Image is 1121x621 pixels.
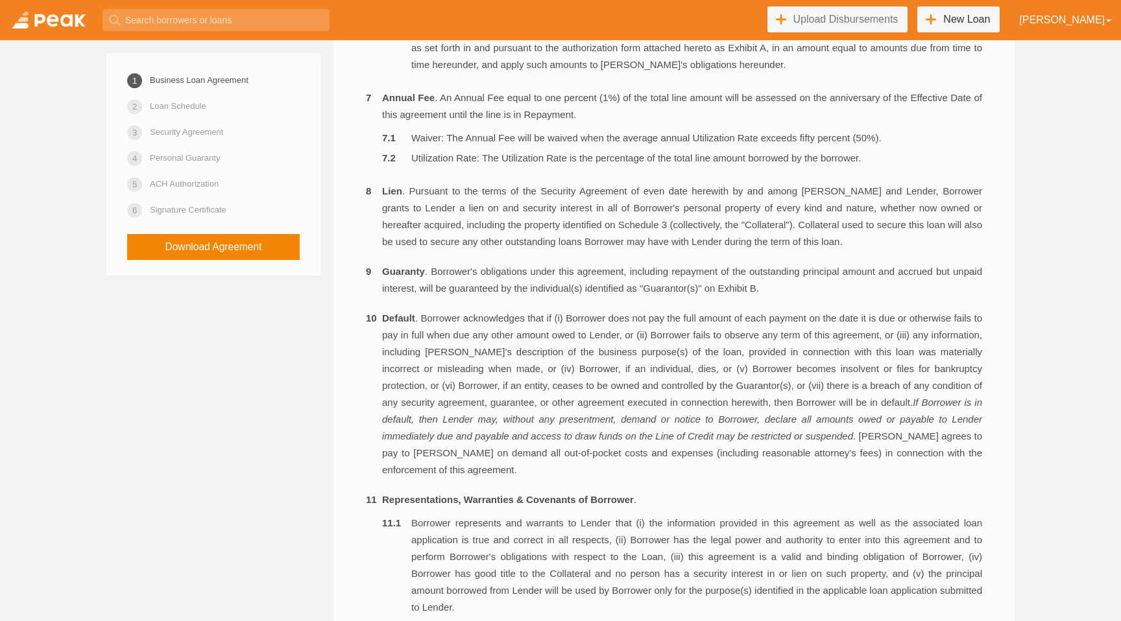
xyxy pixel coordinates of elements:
li: . Pursuant to the terms of the Security Agreement of even date herewith by and among [PERSON_NAME... [366,183,982,250]
a: New Loan [917,6,1000,32]
li: Electronic Payments: Borrower authorizes Lender to make electronic withdrawals of funds from [PER... [382,23,982,73]
input: Search borrowers or loans [102,9,330,31]
a: Upload Disbursements [767,6,908,32]
b: Annual Fee [382,92,435,103]
li: Utilization Rate: The Utilization Rate is the percentage of the total line amount borrowed by the... [382,150,861,167]
a: Signature Certificate [150,198,226,221]
a: Download Agreement [127,234,300,260]
b: Representations, Warranties & Covenants of Borrower [382,494,634,505]
a: Personal Guaranty [150,146,220,169]
li: Borrower represents and warrants to Lender that (i) the information provided in this agreement as... [382,515,982,616]
li: . An Annual Fee equal to one percent (1%) of the total line amount will be assessed on the annive... [366,89,982,170]
a: Security Agreement [150,121,223,143]
a: ACH Authorization [150,172,219,195]
li: . Borrower acknowledges that if (i) Borrower does not pay the full amount of each payment on the ... [366,310,982,478]
b: Default [382,312,415,323]
a: Business Loan Agreement [150,69,248,91]
li: Waiver: The Annual Fee will be waived when the average annual Utilization Rate exceeds fifty perc... [382,130,882,146]
i: If Borrower is in default, then Lender may, without any presentment, demand or notice to Borrower... [382,397,982,441]
li: . Borrower's obligations under this agreement, including repayment of the outstanding principal a... [366,263,982,297]
b: Guaranty [382,266,425,277]
b: Lien [382,185,402,196]
a: Loan Schedule [150,95,206,117]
